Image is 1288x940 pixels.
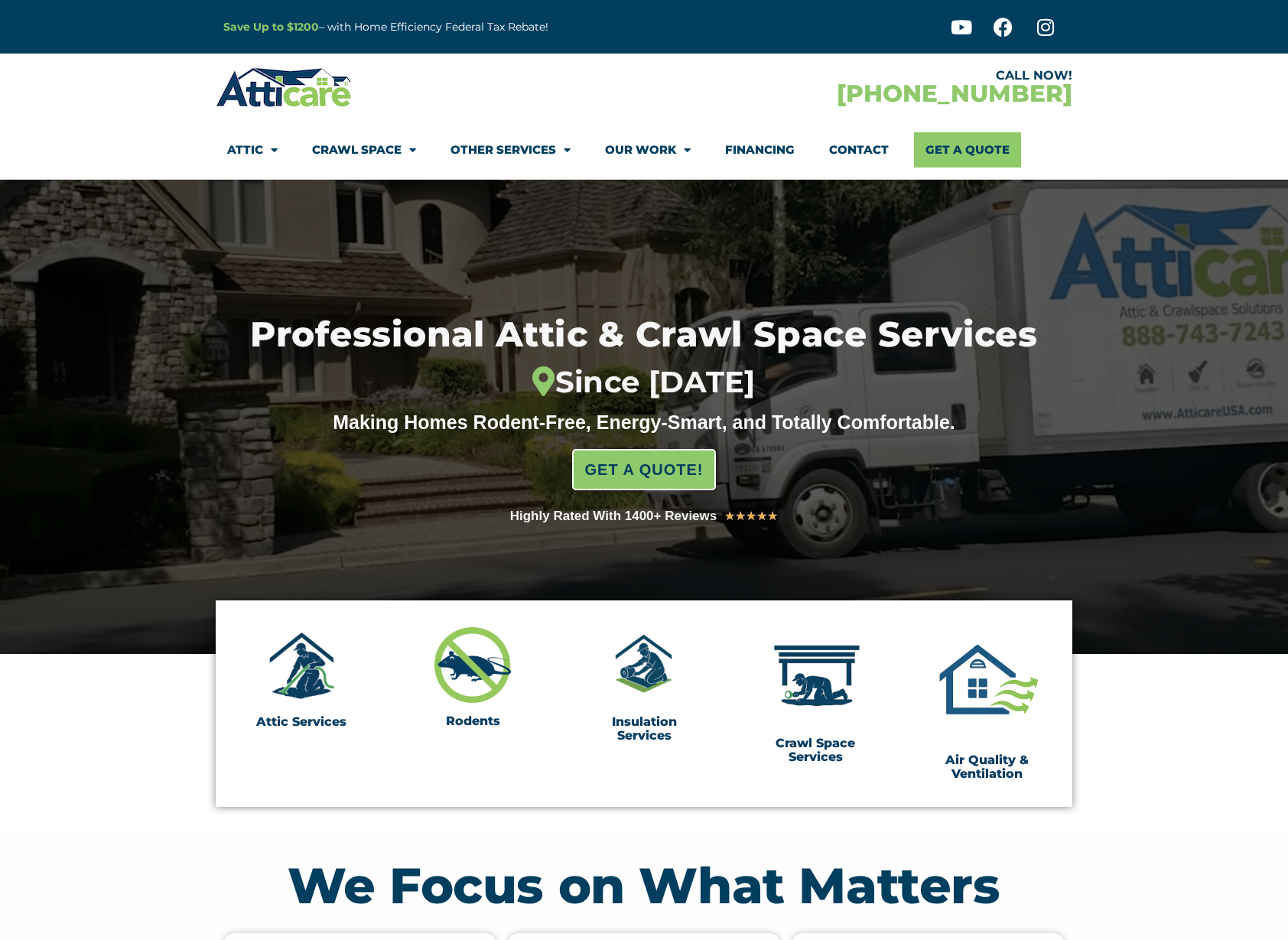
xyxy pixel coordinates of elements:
h2: We Focus on What Matters [223,860,1065,910]
div: CALL NOW! [644,70,1072,82]
div: Making Homes Rodent-Free, Energy-Smart, and Totally Comfortable. [304,411,984,434]
a: Attic Services [256,714,346,729]
a: Insulation Services [612,714,677,743]
div: Highly Rated With 1400+ Reviews [510,506,717,527]
a: Get A Quote [914,132,1021,168]
a: Financing [725,132,795,168]
a: Attic [227,132,278,168]
i: ★ [767,506,778,526]
h1: Professional Attic & Crawl Space Services [169,317,1118,401]
i: ★ [724,506,735,526]
div: 5/5 [724,506,778,526]
a: Rodents [446,714,500,728]
a: Crawl Space Services [776,736,855,764]
span: GET A QUOTE! [585,454,704,485]
a: Contact [829,132,889,168]
i: ★ [735,506,746,526]
p: – with Home Efficiency Federal Tax Rebate! [223,18,719,36]
a: Our Work [605,132,691,168]
a: Save Up to $1200 [223,20,319,34]
div: Since [DATE] [169,365,1118,400]
a: Air Quality & Ventilation [945,753,1029,781]
a: GET A QUOTE! [572,449,717,490]
i: ★ [746,506,756,526]
a: Other Services [450,132,571,168]
i: ★ [756,506,767,526]
a: Crawl Space [312,132,416,168]
nav: Menu [227,132,1061,168]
